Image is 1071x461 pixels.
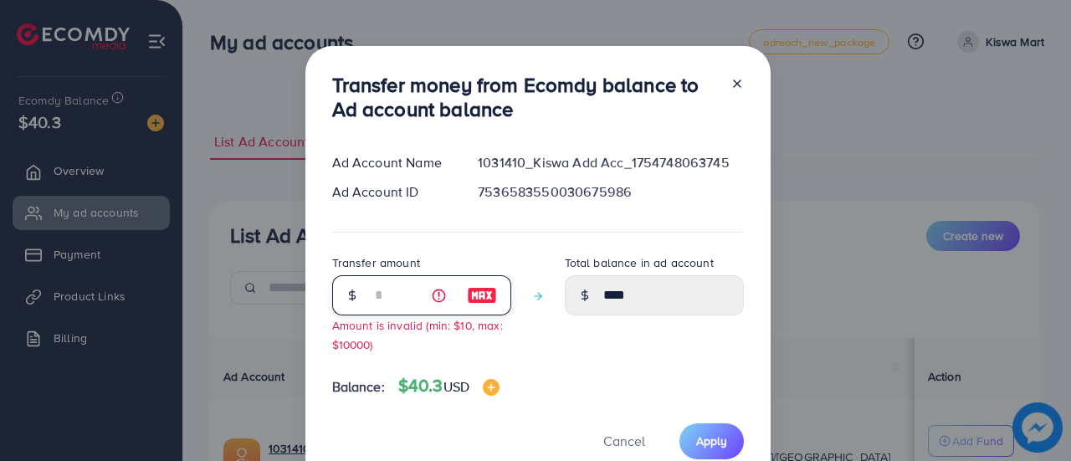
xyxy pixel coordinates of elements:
[582,423,666,459] button: Cancel
[464,153,756,172] div: 1031410_Kiswa Add Acc_1754748063745
[467,285,497,305] img: image
[332,73,717,121] h3: Transfer money from Ecomdy balance to Ad account balance
[603,432,645,450] span: Cancel
[319,153,465,172] div: Ad Account Name
[332,377,385,397] span: Balance:
[565,254,714,271] label: Total balance in ad account
[464,182,756,202] div: 7536583550030675986
[332,254,420,271] label: Transfer amount
[319,182,465,202] div: Ad Account ID
[398,376,500,397] h4: $40.3
[696,433,727,449] span: Apply
[332,317,503,352] small: Amount is invalid (min: $10, max: $10000)
[443,377,469,396] span: USD
[679,423,744,459] button: Apply
[483,379,500,396] img: image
